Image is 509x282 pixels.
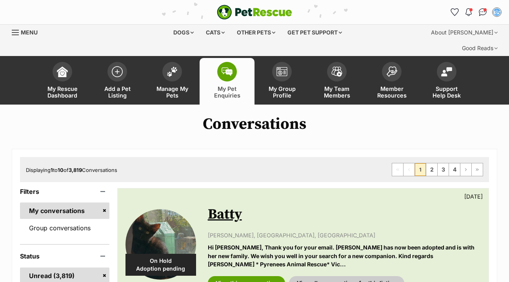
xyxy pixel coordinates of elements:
strong: 10 [58,167,64,173]
a: Add a Pet Listing [90,58,145,105]
div: Other pets [231,25,281,40]
a: Next page [460,163,471,176]
a: Page 4 [449,163,460,176]
img: team-members-icon-5396bd8760b3fe7c0b43da4ab00e1e3bb1a5d9ba89233759b79545d2d3fc5d0d.svg [331,67,342,77]
span: My Group Profile [264,85,300,99]
button: My account [491,6,503,18]
span: Menu [21,29,38,36]
a: My Pet Enquiries [200,58,254,105]
div: Good Reads [456,40,503,56]
span: First page [392,163,403,176]
a: Page 2 [426,163,437,176]
header: Filters [20,188,109,195]
a: Conversations [476,6,489,18]
img: susan bullen profile pic [493,8,501,16]
span: My Rescue Dashboard [45,85,80,99]
a: My Rescue Dashboard [35,58,90,105]
a: My Group Profile [254,58,309,105]
nav: Pagination [392,163,483,176]
strong: 1 [51,167,53,173]
img: pet-enquiries-icon-7e3ad2cf08bfb03b45e93fb7055b45f3efa6380592205ae92323e6603595dc1f.svg [222,67,233,76]
div: About [PERSON_NAME] [425,25,503,40]
img: help-desk-icon-fdf02630f3aa405de69fd3d07c3f3aa587a6932b1a1747fa1d2bba05be0121f9.svg [441,67,452,76]
img: group-profile-icon-3fa3cf56718a62981997c0bc7e787c4b2cf8bcc04b72c1350f741eb67cf2f40e.svg [276,67,287,76]
span: My Team Members [319,85,354,99]
a: Page 3 [438,163,449,176]
div: Get pet support [282,25,347,40]
img: Batty [125,209,196,280]
img: logo-e224e6f780fb5917bec1dbf3a21bbac754714ae5b6737aabdf751b685950b380.svg [217,5,292,20]
a: Last page [472,163,483,176]
span: Previous page [404,163,414,176]
div: Dogs [168,25,199,40]
span: Add a Pet Listing [100,85,135,99]
div: On Hold [125,254,196,276]
strong: 3,819 [69,167,82,173]
p: Hi [PERSON_NAME], Thank you for your email. [PERSON_NAME] has now been adopted and is with her ne... [208,243,481,268]
span: My Pet Enquiries [209,85,245,99]
img: chat-41dd97257d64d25036548639549fe6c8038ab92f7586957e7f3b1b290dea8141.svg [479,8,487,16]
header: Status [20,253,109,260]
a: Batty [208,206,242,223]
span: Member Resources [374,85,409,99]
span: Adoption pending [125,265,196,273]
a: PetRescue [217,5,292,20]
p: [PERSON_NAME], [GEOGRAPHIC_DATA], [GEOGRAPHIC_DATA] [208,231,481,239]
img: add-pet-listing-icon-0afa8454b4691262ce3f59096e99ab1cd57d4a30225e0717b998d2c9b9846f56.svg [112,66,123,77]
img: dashboard-icon-eb2f2d2d3e046f16d808141f083e7271f6b2e854fb5c12c21221c1fb7104beca.svg [57,66,68,77]
img: manage-my-pets-icon-02211641906a0b7f246fdf0571729dbe1e7629f14944591b6c1af311fb30b64b.svg [167,67,178,77]
img: member-resources-icon-8e73f808a243e03378d46382f2149f9095a855e16c252ad45f914b54edf8863c.svg [386,66,397,77]
a: Favourites [448,6,461,18]
a: My Team Members [309,58,364,105]
a: Member Resources [364,58,419,105]
a: Support Help Desk [419,58,474,105]
ul: Account quick links [448,6,503,18]
a: My conversations [20,202,109,219]
span: Page 1 [415,163,426,176]
p: [DATE] [464,192,483,201]
div: Cats [200,25,230,40]
span: Manage My Pets [155,85,190,99]
button: Notifications [462,6,475,18]
span: Support Help Desk [429,85,464,99]
a: Menu [12,25,43,39]
img: notifications-46538b983faf8c2785f20acdc204bb7945ddae34d4c08c2a6579f10ce5e182be.svg [465,8,472,16]
span: Displaying to of Conversations [26,167,117,173]
a: Manage My Pets [145,58,200,105]
a: Group conversations [20,220,109,236]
